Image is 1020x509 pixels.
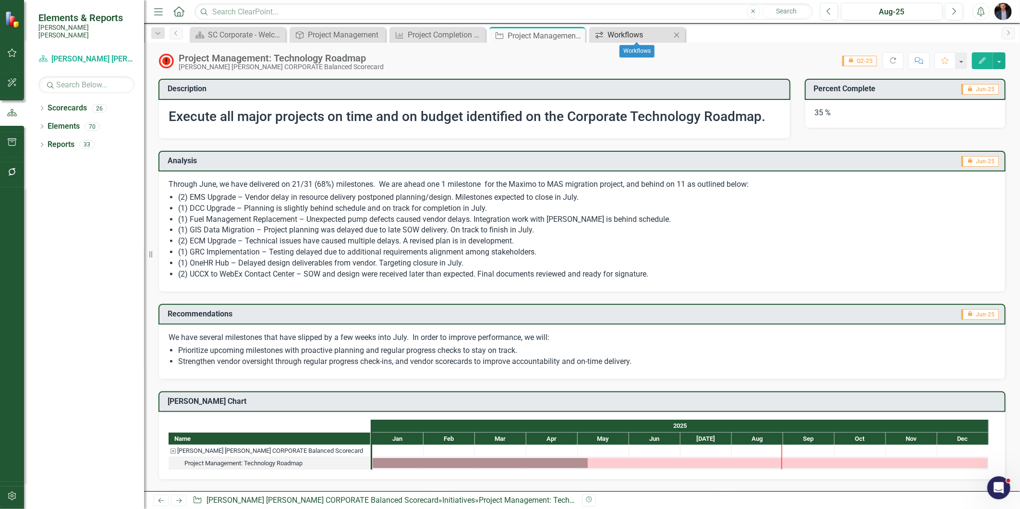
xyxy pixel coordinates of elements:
[995,3,1012,20] img: Chris Amodeo
[168,157,526,165] h3: Analysis
[38,12,134,24] span: Elements & Reports
[169,109,780,124] h2: Execute all major projects on time and on budget identified on the Corporate Technology Roadmap.
[783,433,835,445] div: Sep
[48,121,80,132] a: Elements
[619,45,655,58] div: Workflows
[168,310,689,318] h3: Recommendations
[178,203,996,214] li: (1) DCC Upgrade – Planning is slightly behind schedule and on track for completion in July.
[937,433,989,445] div: Dec
[179,63,384,71] div: [PERSON_NAME] [PERSON_NAME] CORPORATE Balanced Scorecard
[184,457,303,470] div: Project Management: Technology Roadmap
[178,247,996,258] li: (1) GRC Implementation – Testing delayed due to additional requirements alignment among stakehold...
[479,496,628,505] div: Project Management: Technology Roadmap
[987,476,1010,499] iframe: Intercom live chat
[177,445,363,457] div: [PERSON_NAME] [PERSON_NAME] CORPORATE Balanced Scorecard
[169,445,370,457] div: Santee Cooper CORPORATE Balanced Scorecard
[79,141,95,149] div: 33
[168,85,785,93] h3: Description
[92,104,107,112] div: 26
[629,433,680,445] div: Jun
[508,30,583,42] div: Project Management: Technology Roadmap
[408,29,483,41] div: Project Completion Rate - 10-Year Capital Construction Plan
[169,179,996,190] p: Through June, we have delivered on 21/31 (68%) milestones. We are ahead one 1 milestone for the M...
[372,420,989,432] div: 2025
[961,156,999,167] span: Jun-25
[178,269,996,280] li: (2) UCCX to WebEx Contact Center – SOW and design were received later than expected. Final docume...
[169,457,370,470] div: Project Management: Technology Roadmap
[763,5,811,18] button: Search
[5,11,22,27] img: ClearPoint Strategy
[178,225,996,236] li: (1) GIS Data Migration – Project planning was delayed due to late SOW delivery. On track to finis...
[48,103,87,114] a: Scorecards
[169,445,370,457] div: Task: Santee Cooper CORPORATE Balanced Scorecard Start date: 2025-01-01 End date: 2025-01-02
[38,54,134,65] a: [PERSON_NAME] [PERSON_NAME] CORPORATE Balanced Scorecard
[178,192,996,203] li: (2) EMS Upgrade – Vendor delay in resource delivery postponed planning/design. Milestones expecte...
[178,345,996,356] li: Prioritize upcoming milestones with proactive planning and regular progress checks to stay on track.
[192,29,283,41] a: SC Corporate - Welcome to ClearPoint
[208,29,283,41] div: SC Corporate - Welcome to ClearPoint
[814,85,929,93] h3: Percent Complete
[961,84,999,95] span: Jun-25
[805,100,1006,129] div: 35 %
[178,214,996,225] li: (1) Fuel Management Replacement – Unexpected pump defects caused vendor delays. Integration work ...
[48,139,74,150] a: Reports
[169,433,370,445] div: Name
[373,458,988,468] div: Task: Start date: 2025-01-01 End date: 2025-12-31
[38,76,134,93] input: Search Below...
[372,433,424,445] div: Jan
[442,496,475,505] a: Initiatives
[292,29,383,41] a: Project Management
[178,258,996,269] li: (1) OneHR Hub – Delayed design deliverables from vendor. Targeting closure in July.
[193,495,575,506] div: » »
[776,7,797,15] span: Search
[732,433,783,445] div: Aug
[607,29,671,41] div: Workflows
[835,433,886,445] div: Oct
[178,356,996,367] li: Strengthen vendor oversight through regular progress check-ins, and vendor scorecards to improve ...
[842,56,877,66] span: Q2-25
[194,3,813,20] input: Search ClearPoint...
[38,24,134,39] small: [PERSON_NAME] [PERSON_NAME]
[392,29,483,41] a: Project Completion Rate - 10-Year Capital Construction Plan
[178,236,996,247] li: (2) ECM Upgrade – Technical issues have caused multiple delays. A revised plan is in development.
[424,433,475,445] div: Feb
[526,433,578,445] div: Apr
[680,433,732,445] div: Jul
[578,433,629,445] div: May
[169,457,370,470] div: Task: Start date: 2025-01-01 End date: 2025-12-31
[179,53,384,63] div: Project Management: Technology Roadmap
[158,53,174,69] img: Not Meeting Target
[475,433,526,445] div: Mar
[168,397,1000,406] h3: [PERSON_NAME] Chart
[841,3,943,20] button: Aug-25
[85,122,100,131] div: 70
[844,6,939,18] div: Aug-25
[308,29,383,41] div: Project Management
[961,309,999,320] span: Jun-25
[592,29,671,41] a: Workflows
[206,496,438,505] a: [PERSON_NAME] [PERSON_NAME] CORPORATE Balanced Scorecard
[886,433,937,445] div: Nov
[169,332,996,343] p: We have several milestones that have slipped by a few weeks into July. In order to improve perfor...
